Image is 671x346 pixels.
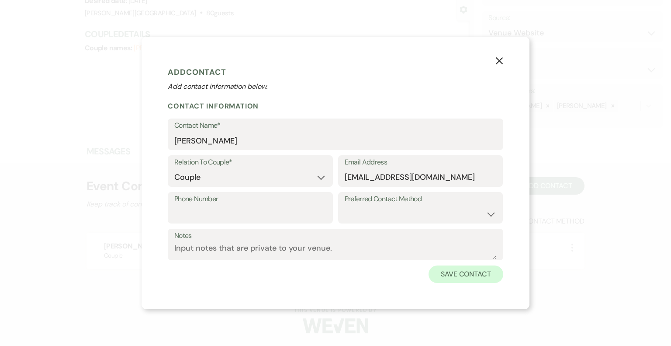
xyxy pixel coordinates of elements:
[174,119,497,132] label: Contact Name*
[174,193,326,206] label: Phone Number
[174,156,326,169] label: Relation To Couple*
[174,132,497,149] input: First and Last Name
[168,81,503,92] p: Add contact information below.
[168,66,503,79] h1: Add Contact
[345,156,497,169] label: Email Address
[345,193,497,206] label: Preferred Contact Method
[168,101,503,111] h2: Contact Information
[429,266,503,283] button: Save Contact
[174,230,497,242] label: Notes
